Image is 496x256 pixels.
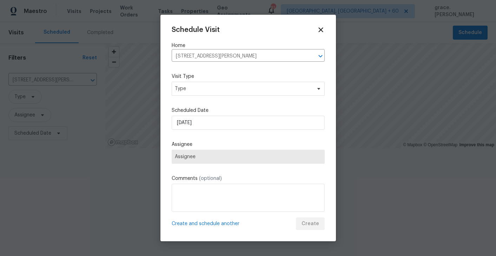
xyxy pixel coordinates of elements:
[172,107,325,114] label: Scheduled Date
[172,220,239,227] span: Create and schedule another
[175,85,311,92] span: Type
[172,51,305,62] input: Enter in an address
[172,73,325,80] label: Visit Type
[316,51,325,61] button: Open
[199,176,222,181] span: (optional)
[172,42,325,49] label: Home
[175,154,322,160] span: Assignee
[172,141,325,148] label: Assignee
[172,175,325,182] label: Comments
[172,26,220,33] span: Schedule Visit
[317,26,325,34] span: Close
[172,116,325,130] input: M/D/YYYY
